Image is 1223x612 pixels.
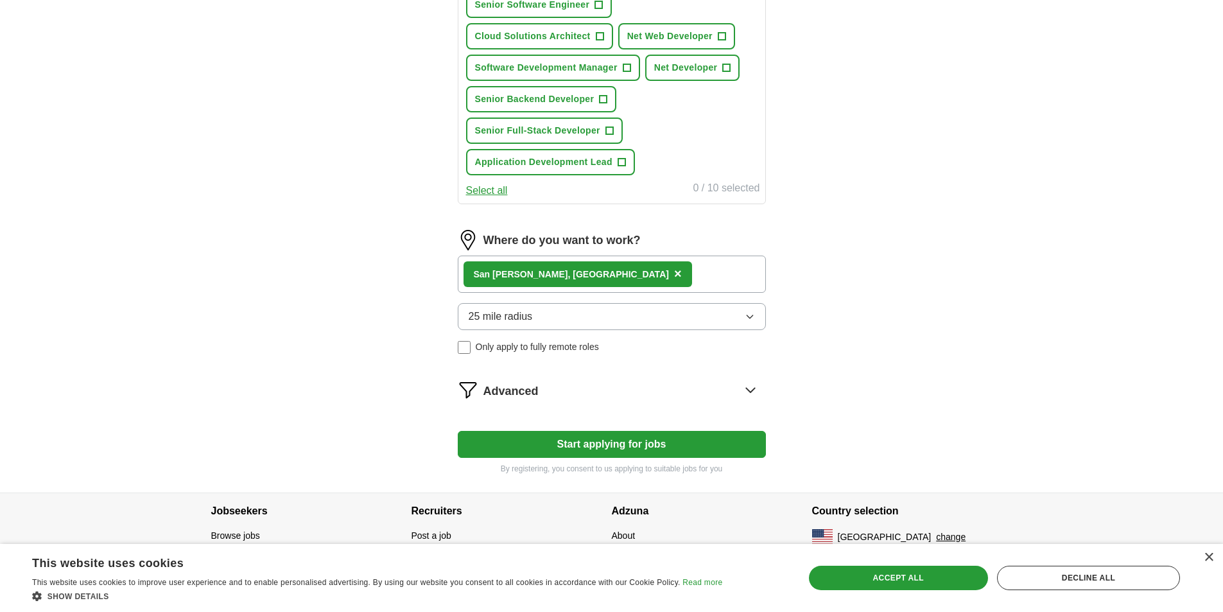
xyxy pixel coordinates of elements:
div: Close [1204,553,1213,563]
div: Show details [32,590,722,602]
span: Cloud Solutions Architect [475,30,591,43]
strong: San [PERSON_NAME] [474,269,568,279]
label: Where do you want to work? [483,232,641,249]
span: Senior Backend Developer [475,92,594,106]
span: Net Developer [654,61,718,74]
div: , [GEOGRAPHIC_DATA] [474,268,669,281]
a: Read more, opens a new window [682,578,722,587]
div: Accept all [809,566,988,590]
a: Post a job [412,530,451,541]
button: 25 mile radius [458,303,766,330]
button: Senior Backend Developer [466,86,617,112]
img: location.png [458,230,478,250]
span: Show details [48,592,109,601]
p: By registering, you consent to us applying to suitable jobs for you [458,463,766,475]
span: Net Web Developer [627,30,713,43]
span: Software Development Manager [475,61,618,74]
a: Browse jobs [211,530,260,541]
a: About [612,530,636,541]
div: Decline all [997,566,1180,590]
img: US flag [812,529,833,545]
button: Senior Full-Stack Developer [466,118,623,144]
button: Application Development Lead [466,149,635,175]
span: × [674,267,682,281]
span: Advanced [483,383,539,400]
div: 0 / 10 selected [693,180,759,198]
button: change [936,530,966,544]
h4: Country selection [812,493,1012,529]
button: Software Development Manager [466,55,640,81]
span: Application Development Lead [475,155,612,169]
img: filter [458,380,478,400]
span: Only apply to fully remote roles [476,340,599,354]
div: This website uses cookies [32,552,690,571]
button: Cloud Solutions Architect [466,23,613,49]
span: [GEOGRAPHIC_DATA] [838,530,932,544]
button: Net Developer [645,55,740,81]
span: Senior Full-Stack Developer [475,124,600,137]
span: This website uses cookies to improve user experience and to enable personalised advertising. By u... [32,578,681,587]
button: Start applying for jobs [458,431,766,458]
button: × [674,265,682,284]
button: Net Web Developer [618,23,735,49]
span: 25 mile radius [469,309,533,324]
button: Select all [466,183,508,198]
input: Only apply to fully remote roles [458,341,471,354]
